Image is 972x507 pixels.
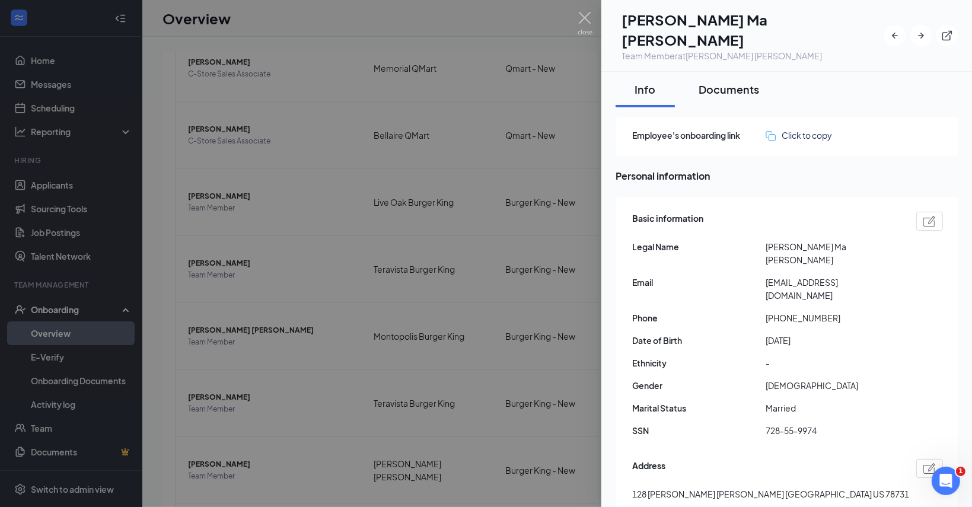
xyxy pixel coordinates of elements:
span: 1 [956,467,965,476]
span: Email [632,276,766,289]
span: [DATE] [766,334,899,347]
span: Date of Birth [632,334,766,347]
iframe: Intercom live chat [932,467,960,495]
div: Documents [699,82,759,97]
span: Basic information [632,212,703,231]
span: Ethnicity [632,356,766,369]
button: Click to copy [766,129,832,142]
span: [PHONE_NUMBER] [766,311,899,324]
svg: ArrowRight [915,30,927,42]
span: - [766,356,899,369]
svg: ExternalLink [941,30,953,42]
span: Marital Status [632,401,766,414]
span: SSN [632,424,766,437]
span: Legal Name [632,240,766,253]
svg: ArrowLeftNew [889,30,901,42]
span: Phone [632,311,766,324]
span: Personal information [616,168,958,183]
span: Married [766,401,899,414]
button: ArrowRight [910,25,932,46]
span: Address [632,459,665,478]
button: ArrowLeftNew [884,25,906,46]
h1: [PERSON_NAME] Ma [PERSON_NAME] [622,9,884,50]
span: [EMAIL_ADDRESS][DOMAIN_NAME] [766,276,899,302]
div: Team Member at [PERSON_NAME] [PERSON_NAME] [622,50,884,62]
span: 728-55-9974 [766,424,899,437]
span: [PERSON_NAME] Ma [PERSON_NAME] [766,240,899,266]
img: click-to-copy.71757273a98fde459dfc.svg [766,131,776,141]
span: [DEMOGRAPHIC_DATA] [766,379,899,392]
span: Gender [632,379,766,392]
span: 128 [PERSON_NAME] [PERSON_NAME] [GEOGRAPHIC_DATA] US 78731 [632,487,909,500]
div: Info [627,82,663,97]
button: ExternalLink [936,25,958,46]
span: Employee's onboarding link [632,129,766,142]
